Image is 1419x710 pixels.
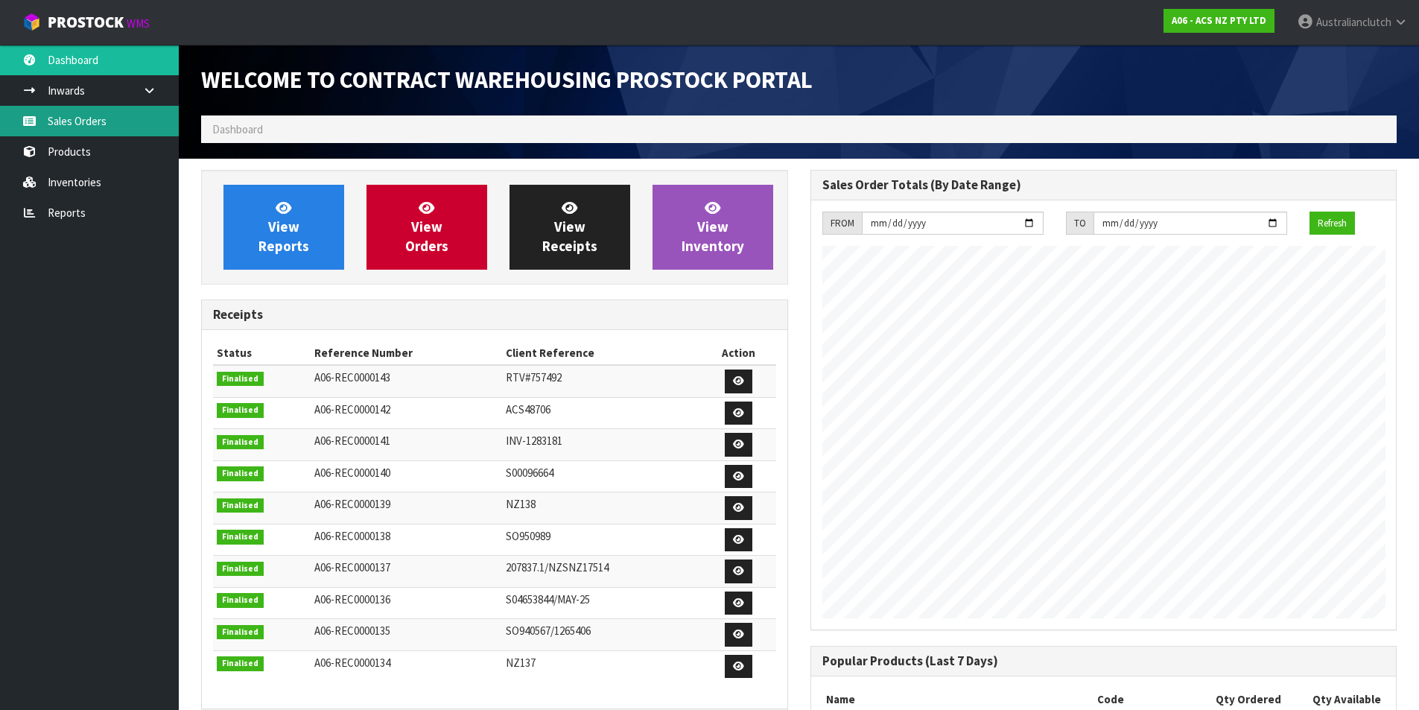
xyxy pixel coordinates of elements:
[213,308,776,322] h3: Receipts
[314,560,390,574] span: A06-REC0000137
[217,593,264,608] span: Finalised
[314,529,390,543] span: A06-REC0000138
[201,65,813,95] span: Welcome to Contract Warehousing ProStock Portal
[213,341,311,365] th: Status
[506,402,550,416] span: ACS48706
[653,185,773,270] a: ViewInventory
[405,199,448,255] span: View Orders
[506,529,550,543] span: SO950989
[506,497,536,511] span: NZ138
[314,402,390,416] span: A06-REC0000142
[127,16,150,31] small: WMS
[314,656,390,670] span: A06-REC0000134
[506,466,553,480] span: S00096664
[1310,212,1355,235] button: Refresh
[258,199,309,255] span: View Reports
[314,592,390,606] span: A06-REC0000136
[217,435,264,450] span: Finalised
[542,199,597,255] span: View Receipts
[314,466,390,480] span: A06-REC0000140
[217,403,264,418] span: Finalised
[506,656,536,670] span: NZ137
[311,341,502,365] th: Reference Number
[506,560,609,574] span: 207837.1/NZSNZ17514
[217,372,264,387] span: Finalised
[506,370,562,384] span: RTV#757492
[314,624,390,638] span: A06-REC0000135
[48,13,124,32] span: ProStock
[502,341,702,365] th: Client Reference
[217,562,264,577] span: Finalised
[506,434,562,448] span: INV-1283181
[223,185,344,270] a: ViewReports
[1316,15,1391,29] span: Australianclutch
[822,212,862,235] div: FROM
[217,498,264,513] span: Finalised
[682,199,744,255] span: View Inventory
[366,185,487,270] a: ViewOrders
[217,625,264,640] span: Finalised
[22,13,41,31] img: cube-alt.png
[509,185,630,270] a: ViewReceipts
[1172,14,1266,27] strong: A06 - ACS NZ PTY LTD
[1066,212,1093,235] div: TO
[822,654,1385,668] h3: Popular Products (Last 7 Days)
[314,434,390,448] span: A06-REC0000141
[217,466,264,481] span: Finalised
[702,341,776,365] th: Action
[217,530,264,545] span: Finalised
[217,656,264,671] span: Finalised
[314,370,390,384] span: A06-REC0000143
[506,592,590,606] span: S04653844/MAY-25
[314,497,390,511] span: A06-REC0000139
[212,122,263,136] span: Dashboard
[822,178,1385,192] h3: Sales Order Totals (By Date Range)
[506,624,591,638] span: SO940567/1265406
